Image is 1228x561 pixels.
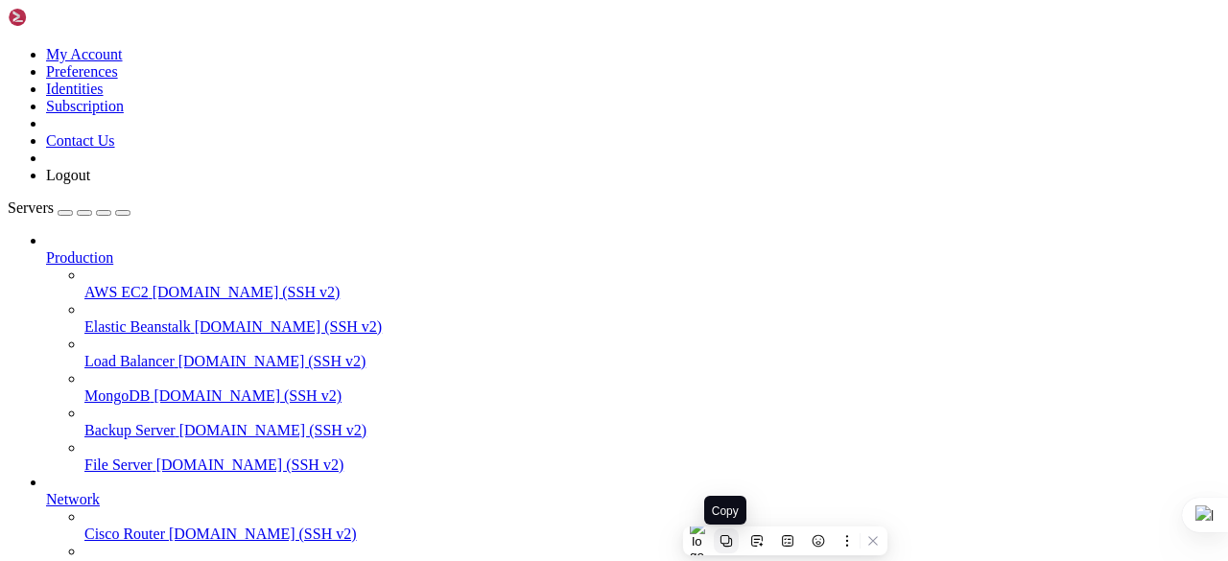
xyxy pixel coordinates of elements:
[533,415,541,432] div: (65, 25)
[439,269,447,285] span: ~
[195,318,383,335] span: [DOMAIN_NAME] (SSH v2)
[462,269,470,284] span: d
[301,269,309,285] span: 
[8,24,978,40] x-row: *** System restart required ***
[8,89,978,105] x-row: | |__| (_) | .` | | |/ _ \| _ \ (_) |
[84,456,1220,474] a: File Server [DOMAIN_NAME] (SSH v2)
[570,269,578,284] span: t
[723,269,731,284] span: U
[46,491,100,507] span: Network
[84,267,1220,301] li: AWS EC2 [DOMAIN_NAME] (SSH v2)
[8,236,978,252] x-row: Agent pid 469608
[524,269,531,284] span: x
[317,415,432,432] span: root@vmi2350242
[84,526,165,542] span: Cisco Router
[107,285,115,300] span: T
[8,105,978,122] x-row: \____\___/|_|\_| |_/_/ \_|___/\___/
[8,171,978,187] x-row: This server is hosted by Contabo. If you have any questions or need help,
[84,318,191,335] span: Elastic Beanstalk
[169,526,357,542] span: [DOMAIN_NAME] (SSH v2)
[501,269,508,284] span: r
[84,387,150,404] span: MongoDB
[84,405,1220,439] li: Backup Server [DOMAIN_NAME] (SSH v2)
[84,353,175,369] span: Load Balancer
[8,8,118,27] img: Shellngn
[447,269,455,284] span: 
[432,269,439,285] span: 
[8,334,978,350] x-row: now
[69,285,77,300] span: S
[84,387,1220,405] a: MongoDB [DOMAIN_NAME] (SSH v2)
[84,456,153,473] span: File Server
[153,387,342,404] span: [DOMAIN_NAME] (SSH v2)
[8,220,978,236] x-row: Last login: [DATE] from [TECHNICAL_ID]
[800,269,808,284] span: d
[432,415,439,432] span: 
[46,491,1220,508] a: Network
[84,526,1220,543] a: Cisco Router [DOMAIN_NAME] (SSH v2)
[301,415,309,432] span: 
[716,269,723,284] span: -
[177,269,194,285] span: 🐍
[8,366,978,383] x-row: [DATE] 19:09:52.68946+00
[162,269,170,285] span: 
[84,508,1220,543] li: Cisco Router [DOMAIN_NAME] (SSH v2)
[138,285,146,300] span: w
[123,285,130,300] span: n
[46,63,118,80] a: Preferences
[178,353,366,369] span: [DOMAIN_NAME] (SSH v2)
[531,269,539,284] span: e
[84,301,1220,336] li: Elastic Beanstalk [DOMAIN_NAME] (SSH v2)
[84,370,1220,405] li: MongoDB [DOMAIN_NAME] (SSH v2)
[84,439,1220,474] li: File Server [DOMAIN_NAME] (SSH v2)
[46,132,115,149] a: Contact Us
[8,383,978,399] x-row: (1 row)
[8,350,978,366] x-row: ------------------------------
[493,269,501,284] span: e
[539,269,547,284] span: c
[8,269,978,285] x-row: (clip-insights3) great_hellman psql postgres post
[156,456,344,473] span: [DOMAIN_NAME] (SSH v2)
[84,284,1220,301] a: AWS EC2 [DOMAIN_NAME] (SSH v2)
[177,415,194,432] span: 🐍
[478,269,485,284] span: c
[8,252,978,269] x-row: Identity added: /root/githubkey/github-key ([EMAIL_ADDRESS][DOMAIN_NAME])
[138,269,154,285] span: ⚡
[470,269,478,284] span: o
[46,249,1220,267] a: Production
[8,40,978,57] x-row: _____
[84,422,176,438] span: Backup Server
[179,422,367,438] span: [DOMAIN_NAME] (SSH v2)
[317,269,432,285] span: root@vmi2350242
[8,199,54,216] span: Servers
[46,98,124,114] a: Subscription
[146,285,153,300] span: (
[8,73,978,89] x-row: | | / _ \| \| |_ _/ \ | _ )/ _ \
[84,318,1220,336] a: Elastic Beanstalk [DOMAIN_NAME] (SSH v2)
[485,269,493,284] span: k
[46,81,104,97] a: Identities
[84,336,1220,370] li: Load Balancer [DOMAIN_NAME] (SSH v2)
[46,249,113,266] span: Production
[46,167,90,183] a: Logout
[84,353,1220,370] a: Load Balancer [DOMAIN_NAME] (SSH v2)
[38,285,46,300] span: -
[194,415,301,432] span: clip-insights3
[516,269,524,284] span: e
[46,285,54,300] span: c
[92,285,100,300] span: E
[169,285,177,300] span: "
[153,285,161,300] span: )
[439,415,447,432] span: ~
[77,285,84,300] span: E
[100,285,107,300] span: C
[562,269,570,284] span: i
[8,187,978,203] x-row: please don't hesitate to contact us at [EMAIL_ADDRESS][DOMAIN_NAME].
[84,284,149,300] span: AWS EC2
[8,285,978,301] x-row: gres
[447,415,455,431] span: 
[61,285,69,300] span: "
[162,415,170,432] span: 
[130,285,138,300] span: o
[153,284,341,300] span: [DOMAIN_NAME] (SSH v2)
